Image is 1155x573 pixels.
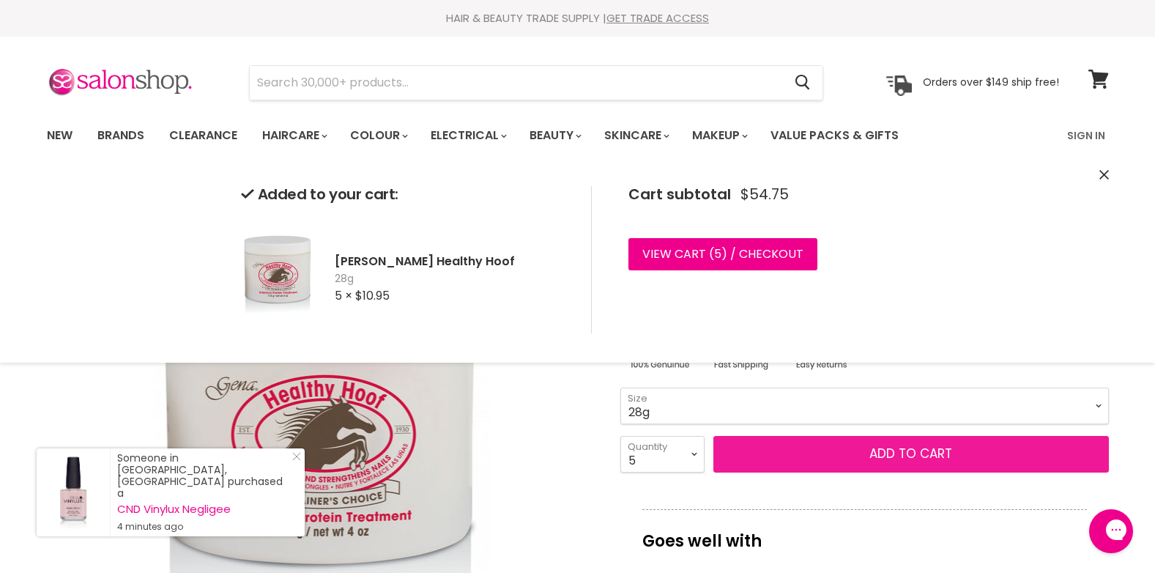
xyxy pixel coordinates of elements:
h2: Added to your cart: [241,186,568,203]
img: Gena Healthy Hoof [241,223,314,333]
span: 5 × [335,287,352,304]
p: Orders over $149 ship free! [923,75,1059,89]
a: Electrical [420,120,516,151]
span: $54.75 [740,186,789,203]
span: Cart subtotal [628,184,731,204]
a: Close Notification [286,452,301,467]
a: Visit product page [37,448,110,536]
form: Product [249,65,823,100]
button: Add to cart [713,436,1109,473]
a: Haircare [251,120,336,151]
span: $10.95 [355,287,390,304]
a: Brands [86,120,155,151]
a: Beauty [519,120,590,151]
span: 28g [335,272,568,286]
a: GET TRADE ACCESS [606,10,709,26]
h2: [PERSON_NAME] Healthy Hoof [335,254,568,269]
button: Close [1099,168,1109,183]
div: Someone in [GEOGRAPHIC_DATA], [GEOGRAPHIC_DATA] purchased a [117,452,290,533]
a: CND Vinylux Negligee [117,503,290,515]
button: Search [784,66,822,100]
select: Quantity [620,436,705,473]
a: Clearance [158,120,248,151]
a: Skincare [593,120,678,151]
div: HAIR & BEAUTY TRADE SUPPLY | [29,11,1127,26]
small: 4 minutes ago [117,521,290,533]
nav: Main [29,114,1127,157]
a: Colour [339,120,417,151]
ul: Main menu [36,114,984,157]
a: Makeup [681,120,757,151]
a: Value Packs & Gifts [760,120,910,151]
iframe: Gorgias live chat messenger [1082,504,1140,558]
p: Goes well with [642,509,1087,558]
span: 5 [714,245,721,262]
a: View cart (5) / Checkout [628,238,817,270]
a: Sign In [1058,120,1114,151]
a: New [36,120,83,151]
svg: Close Icon [292,452,301,461]
input: Search [250,66,784,100]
